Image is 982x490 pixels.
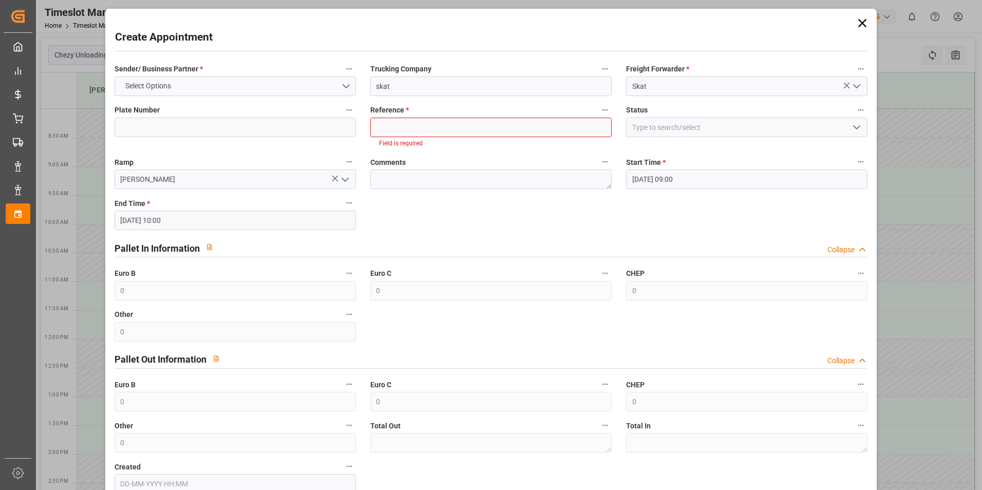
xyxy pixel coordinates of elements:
span: Created [115,462,141,473]
button: Euro C [598,378,612,391]
span: Select Options [120,81,176,91]
span: Trucking Company [370,64,431,74]
button: open menu [848,120,864,136]
button: Sender/ Business Partner * [343,62,356,76]
span: Euro B [115,268,136,279]
button: Reference * [598,103,612,117]
button: View description [200,237,219,257]
h2: Pallet In Information [115,241,200,255]
button: open menu [848,79,864,95]
span: Total In [626,421,651,431]
button: Comments [598,155,612,168]
button: Euro B [343,378,356,391]
button: Created [343,460,356,473]
button: Trucking Company [598,62,612,76]
button: open menu [336,172,352,187]
button: Euro B [343,267,356,280]
button: End Time * [343,196,356,210]
button: CHEP [854,267,867,280]
button: Other [343,308,356,321]
span: Other [115,421,133,431]
span: Status [626,105,648,116]
h2: Pallet Out Information [115,352,206,366]
input: Type to search/select [626,118,867,137]
span: Freight Forwarder [626,64,689,74]
span: Total Out [370,421,401,431]
span: Plate Number [115,105,160,116]
button: Freight Forwarder * [854,62,867,76]
span: Euro C [370,268,391,279]
button: Status [854,103,867,117]
div: Collapse [827,244,855,255]
span: Reference [370,105,409,116]
div: Collapse [827,355,855,366]
input: DD-MM-YYYY HH:MM [115,211,356,230]
span: Other [115,309,133,320]
button: Ramp [343,155,356,168]
span: Euro B [115,380,136,390]
button: View description [206,349,226,368]
button: Plate Number [343,103,356,117]
button: Other [343,419,356,432]
button: Euro C [598,267,612,280]
li: Field is required [379,139,603,148]
span: CHEP [626,268,645,279]
span: Euro C [370,380,391,390]
h2: Create Appointment [115,29,213,46]
button: Total Out [598,419,612,432]
button: CHEP [854,378,867,391]
button: Total In [854,419,867,432]
span: CHEP [626,380,645,390]
input: Type to search/select [115,169,356,189]
span: Comments [370,157,406,168]
input: DD-MM-YYYY HH:MM [626,169,867,189]
span: Sender/ Business Partner [115,64,203,74]
span: End Time [115,198,150,209]
button: Start Time * [854,155,867,168]
span: Ramp [115,157,134,168]
span: Start Time [626,157,666,168]
button: open menu [115,77,356,96]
